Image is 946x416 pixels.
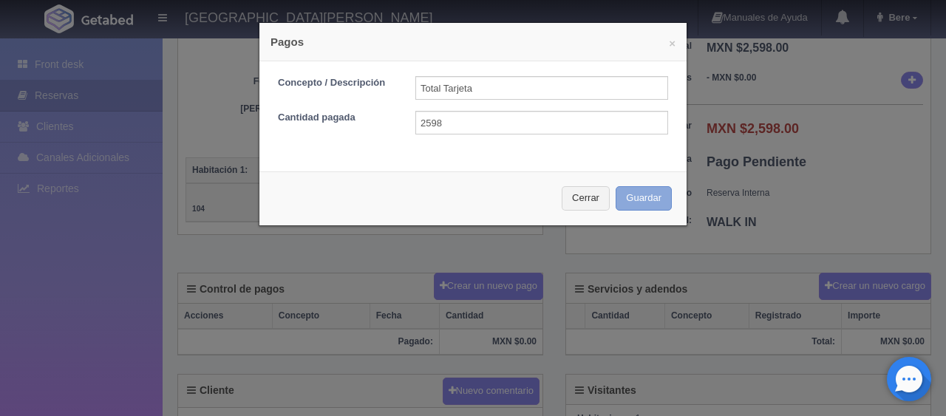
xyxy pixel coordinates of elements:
button: × [669,38,676,49]
label: Cantidad pagada [267,111,404,125]
button: Guardar [616,186,672,211]
button: Cerrar [562,186,610,211]
label: Concepto / Descripción [267,76,404,90]
h4: Pagos [270,34,676,50]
